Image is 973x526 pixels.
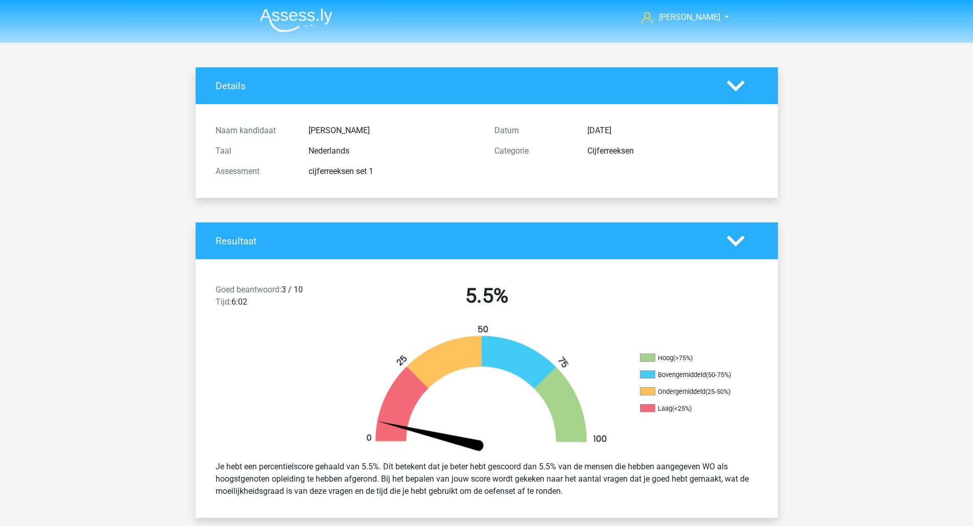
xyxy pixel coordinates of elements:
[640,354,742,363] li: Hoog
[301,145,487,157] div: Nederlands
[487,124,580,137] div: Datum
[640,404,742,413] li: Laag
[349,324,625,453] img: 6.dd18d0265657.png
[208,165,301,178] div: Assessment
[706,371,731,379] div: (50-75%)
[640,387,742,396] li: Ondergemiddeld
[580,145,766,157] div: Cijferreeksen
[705,388,730,395] div: (25-50%)
[355,284,619,308] h2: 5.5%
[659,12,720,22] span: [PERSON_NAME]
[216,297,231,307] span: Tijd:
[637,11,721,23] a: [PERSON_NAME]
[208,145,301,157] div: Taal
[208,284,347,312] div: 3 / 10 6:02
[216,235,711,247] h4: Resultaat
[260,8,333,32] img: Assessly
[208,457,766,502] div: Je hebt een percentielscore gehaald van 5.5%. Dit betekent dat je beter hebt gescoord dan 5.5% va...
[672,405,692,412] div: (<25%)
[301,165,487,178] div: cijferreeksen set 1
[640,370,742,380] li: Bovengemiddeld
[301,124,487,137] div: [PERSON_NAME]
[487,145,580,157] div: Categorie
[216,285,281,294] span: Goed beantwoord:
[208,124,301,137] div: Naam kandidaat
[216,80,711,92] h4: Details
[673,354,693,362] div: (>75%)
[580,124,766,137] div: [DATE]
